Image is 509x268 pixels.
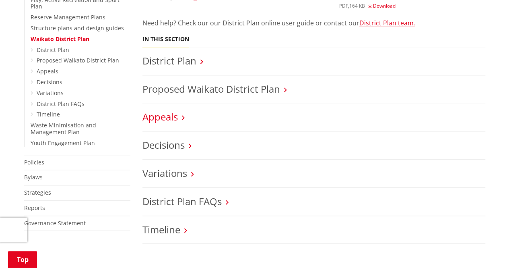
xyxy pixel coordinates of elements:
[31,121,96,136] a: Waste Minimisation and Management Plan
[142,82,280,96] a: Proposed Waikato District Plan
[37,110,60,118] a: Timeline
[142,54,196,67] a: District Plan
[8,251,37,268] a: Top
[142,18,485,28] p: Need help? Check our our District Plan online user guide or contact our
[37,89,64,97] a: Variations
[24,173,43,181] a: Bylaws
[349,2,365,9] span: 164 KB
[142,166,187,180] a: Variations
[31,24,124,32] a: Structure plans and design guides
[31,139,95,147] a: Youth Engagement Plan
[24,219,86,227] a: Governance Statement
[373,2,396,9] span: Download
[37,46,69,54] a: District Plan
[24,204,45,212] a: Reports
[37,56,119,64] a: Proposed Waikato District Plan
[24,158,44,166] a: Policies
[31,13,105,21] a: Reserve Management Plans
[142,195,222,208] a: District Plan FAQs
[31,35,89,43] a: Waikato District Plan
[142,223,180,236] a: Timeline
[472,234,501,263] iframe: Messenger Launcher
[339,2,348,9] span: pdf
[24,189,51,196] a: Strategies
[142,138,185,152] a: Decisions
[359,19,415,27] a: District Plan team.
[37,67,58,75] a: Appeals
[142,110,178,123] a: Appeals
[142,36,189,43] h5: In this section
[339,4,485,8] div: ,
[37,78,62,86] a: Decisions
[37,100,84,108] a: District Plan FAQs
